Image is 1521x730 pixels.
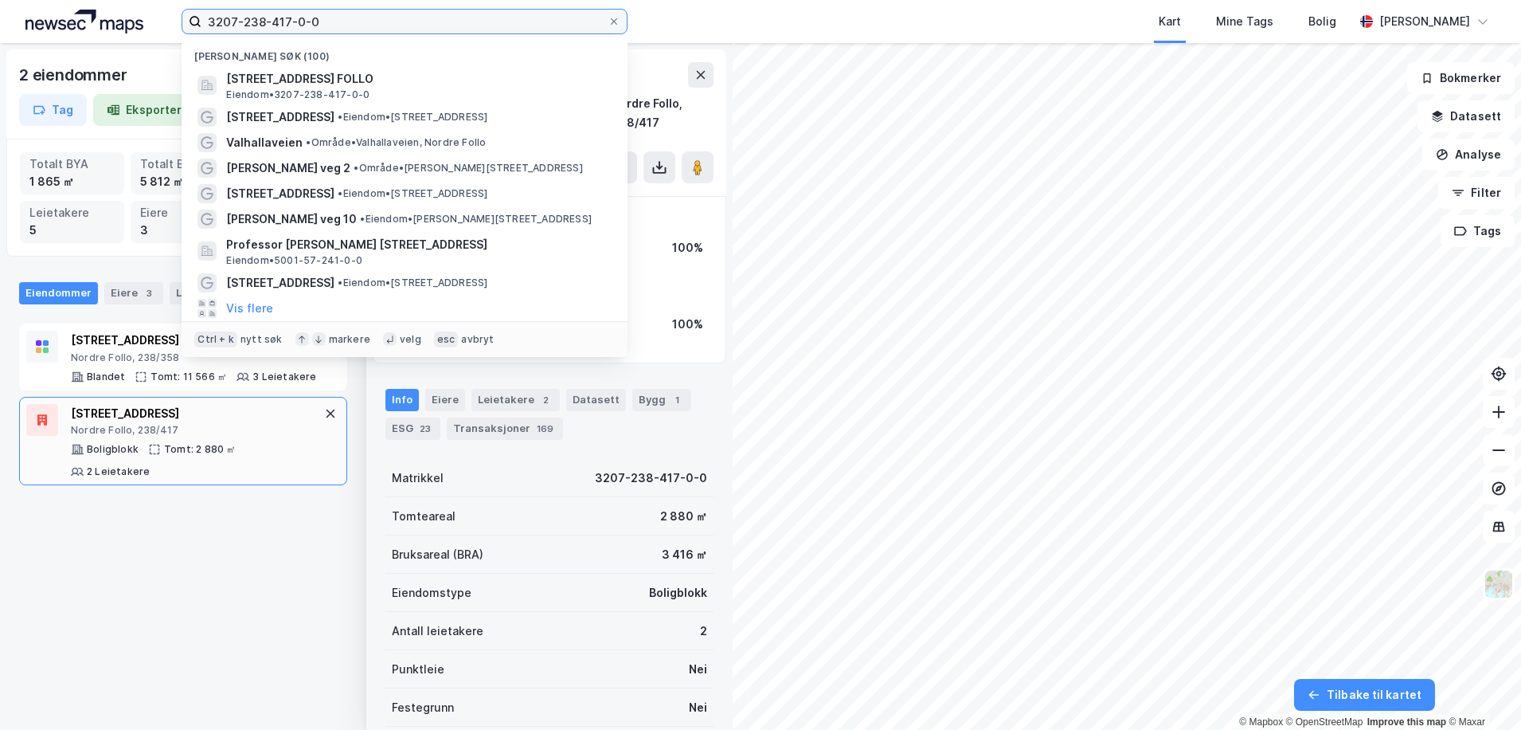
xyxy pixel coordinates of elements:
[392,545,483,564] div: Bruksareal (BRA)
[306,136,486,149] span: Område • Valhallaveien, Nordre Follo
[87,443,139,456] div: Boligblokk
[1441,215,1515,247] button: Tags
[104,282,163,304] div: Eiere
[649,583,707,602] div: Boligblokk
[29,173,115,190] div: 1 865 ㎡
[1367,716,1446,728] a: Improve this map
[1441,653,1521,730] iframe: Chat Widget
[338,187,342,199] span: •
[306,136,311,148] span: •
[392,583,471,602] div: Eiendomstype
[1239,716,1283,728] a: Mapbox
[447,418,563,440] div: Transaksjoner
[329,333,370,346] div: markere
[226,69,608,88] span: [STREET_ADDRESS] FOLLO
[338,277,487,289] span: Eiendom • [STREET_ADDRESS]
[140,173,225,190] div: 5 812 ㎡
[226,133,303,152] span: Valhallaveien
[434,332,459,347] div: esc
[338,187,487,200] span: Eiendom • [STREET_ADDRESS]
[1379,12,1470,31] div: [PERSON_NAME]
[226,88,369,101] span: Eiendom • 3207-238-417-0-0
[141,285,157,301] div: 3
[392,660,444,679] div: Punktleie
[566,389,626,411] div: Datasett
[338,277,342,288] span: •
[71,351,317,364] div: Nordre Follo, 238/358
[19,62,131,88] div: 2 eiendommer
[226,299,273,318] button: Vis flere
[71,424,321,437] div: Nordre Follo, 238/417
[672,315,703,334] div: 100%
[140,222,225,239] div: 3
[1407,62,1515,94] button: Bokmerker
[338,111,342,123] span: •
[19,94,87,126] button: Tag
[164,443,237,456] div: Tomt: 2 880 ㎡
[226,210,357,229] span: [PERSON_NAME] veg 10
[71,331,317,350] div: [STREET_ADDRESS]
[385,418,440,440] div: ESG
[689,698,707,717] div: Nei
[1159,12,1181,31] div: Kart
[226,235,608,254] span: Professor [PERSON_NAME] [STREET_ADDRESS]
[1438,177,1515,209] button: Filter
[354,162,358,174] span: •
[1294,679,1435,711] button: Tilbake til kartet
[669,392,685,408] div: 1
[151,371,227,383] div: Tomt: 11 566 ㎡
[29,222,115,239] div: 5
[29,155,115,173] div: Totalt BYA
[471,389,560,411] div: Leietakere
[170,282,258,304] div: Leietakere
[19,282,98,304] div: Eiendommer
[140,204,225,222] div: Eiere
[461,333,494,346] div: avbryt
[240,333,283,346] div: nytt søk
[226,273,334,292] span: [STREET_ADDRESS]
[226,254,362,267] span: Eiendom • 5001-57-241-0-0
[392,469,444,488] div: Matrikkel
[1308,12,1336,31] div: Bolig
[1417,100,1515,132] button: Datasett
[400,333,421,346] div: velg
[662,545,707,564] div: 3 416 ㎡
[700,622,707,641] div: 2
[612,94,714,132] div: Nordre Follo, 238/417
[538,392,553,408] div: 2
[25,10,143,33] img: logo.a4113a55bc3d86da70a041830d287a7e.svg
[534,421,557,437] div: 169
[252,371,316,383] div: 3 Leietakere
[194,332,237,347] div: Ctrl + k
[632,389,691,411] div: Bygg
[425,389,465,411] div: Eiere
[226,159,350,178] span: [PERSON_NAME] veg 2
[385,389,419,411] div: Info
[354,162,582,175] span: Område • [PERSON_NAME][STREET_ADDRESS]
[71,404,321,423] div: [STREET_ADDRESS]
[1422,139,1515,171] button: Analyse
[672,238,703,257] div: 100%
[360,213,592,226] span: Eiendom • [PERSON_NAME][STREET_ADDRESS]
[226,108,334,127] span: [STREET_ADDRESS]
[360,213,365,225] span: •
[29,204,115,222] div: Leietakere
[1484,569,1514,599] img: Z
[338,111,487,124] span: Eiendom • [STREET_ADDRESS]
[416,421,434,437] div: 23
[595,469,707,488] div: 3207-238-417-0-0
[182,37,628,66] div: [PERSON_NAME] søk (100)
[660,507,707,526] div: 2 880 ㎡
[1216,12,1273,31] div: Mine Tags
[392,622,483,641] div: Antall leietakere
[1286,716,1363,728] a: OpenStreetMap
[87,465,150,478] div: 2 Leietakere
[140,155,225,173] div: Totalt BRA
[226,184,334,203] span: [STREET_ADDRESS]
[87,371,125,383] div: Blandet
[689,660,707,679] div: Nei
[201,10,608,33] input: Søk på adresse, matrikkel, gårdeiere, leietakere eller personer
[392,507,456,526] div: Tomteareal
[93,94,241,126] button: Eksporter til Excel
